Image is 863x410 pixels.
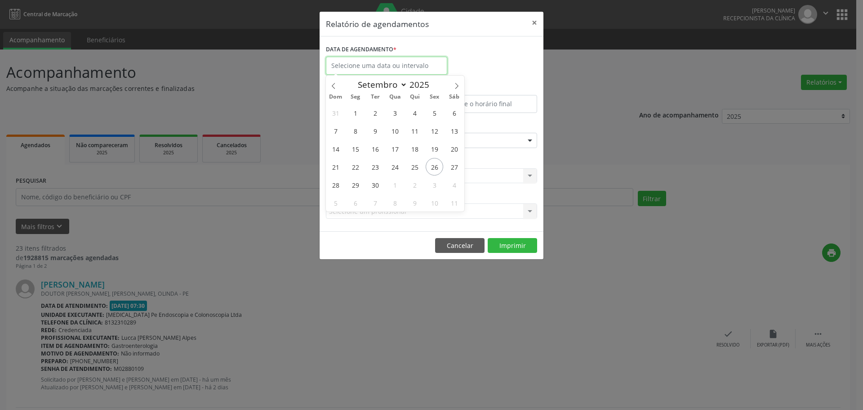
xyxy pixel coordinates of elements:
span: Setembro 7, 2025 [327,122,344,140]
span: Ter [365,94,385,100]
span: Outubro 11, 2025 [445,194,463,212]
span: Setembro 22, 2025 [347,158,364,176]
button: Close [525,12,543,34]
input: Year [407,79,437,90]
select: Month [353,78,407,91]
button: Imprimir [488,238,537,253]
span: Qua [385,94,405,100]
span: Setembro 30, 2025 [366,176,384,194]
span: Setembro 5, 2025 [426,104,443,122]
button: Cancelar [435,238,485,253]
span: Outubro 6, 2025 [347,194,364,212]
span: Setembro 10, 2025 [386,122,404,140]
span: Setembro 28, 2025 [327,176,344,194]
span: Setembro 14, 2025 [327,140,344,158]
span: Outubro 10, 2025 [426,194,443,212]
span: Sex [425,94,445,100]
span: Outubro 5, 2025 [327,194,344,212]
span: Setembro 29, 2025 [347,176,364,194]
span: Setembro 27, 2025 [445,158,463,176]
span: Setembro 18, 2025 [406,140,423,158]
span: Outubro 2, 2025 [406,176,423,194]
span: Outubro 9, 2025 [406,194,423,212]
span: Sáb [445,94,464,100]
span: Setembro 16, 2025 [366,140,384,158]
span: Setembro 15, 2025 [347,140,364,158]
label: ATÉ [434,81,537,95]
span: Setembro 9, 2025 [366,122,384,140]
span: Setembro 2, 2025 [366,104,384,122]
span: Setembro 3, 2025 [386,104,404,122]
label: DATA DE AGENDAMENTO [326,43,396,57]
span: Setembro 25, 2025 [406,158,423,176]
span: Outubro 8, 2025 [386,194,404,212]
span: Setembro 21, 2025 [327,158,344,176]
span: Outubro 1, 2025 [386,176,404,194]
span: Outubro 7, 2025 [366,194,384,212]
span: Setembro 23, 2025 [366,158,384,176]
span: Setembro 20, 2025 [445,140,463,158]
span: Setembro 6, 2025 [445,104,463,122]
span: Seg [346,94,365,100]
h5: Relatório de agendamentos [326,18,429,30]
span: Setembro 8, 2025 [347,122,364,140]
span: Setembro 1, 2025 [347,104,364,122]
span: Setembro 19, 2025 [426,140,443,158]
span: Setembro 26, 2025 [426,158,443,176]
span: Setembro 13, 2025 [445,122,463,140]
span: Agosto 31, 2025 [327,104,344,122]
span: Outubro 4, 2025 [445,176,463,194]
span: Setembro 11, 2025 [406,122,423,140]
span: Outubro 3, 2025 [426,176,443,194]
input: Selecione uma data ou intervalo [326,57,447,75]
span: Setembro 4, 2025 [406,104,423,122]
span: Setembro 24, 2025 [386,158,404,176]
span: Setembro 17, 2025 [386,140,404,158]
span: Dom [326,94,346,100]
input: Selecione o horário final [434,95,537,113]
span: Setembro 12, 2025 [426,122,443,140]
span: Qui [405,94,425,100]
